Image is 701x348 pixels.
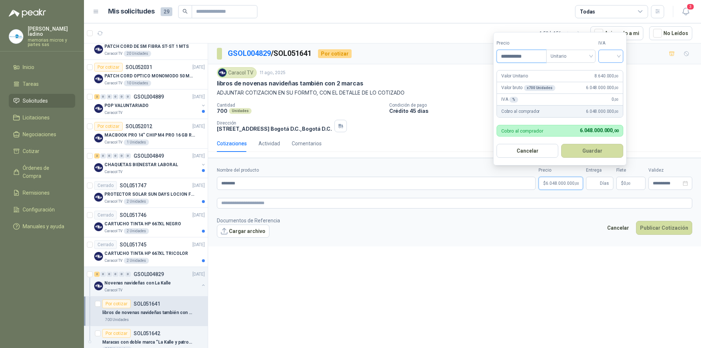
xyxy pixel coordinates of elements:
[94,104,103,113] img: Company Logo
[183,9,188,14] span: search
[102,299,131,308] div: Por cotizar
[217,80,363,87] p: libros de novenas navideñas también con 2 marcas
[217,167,536,174] label: Nombre del producto
[94,152,206,175] a: 2 0 0 0 0 0 GSOL004849[DATE] Company LogoCHAQUETAS BIENESTAR LABORALCaracol TV
[107,94,112,99] div: 0
[9,144,75,158] a: Cotizar
[104,258,122,264] p: Caracol TV
[104,280,171,287] p: Novenas navideñas con La Kalle
[318,49,352,58] div: Por cotizar
[94,222,103,231] img: Company Logo
[23,164,68,180] span: Órdenes de Compra
[192,271,205,278] p: [DATE]
[612,96,618,103] span: 0
[600,177,609,190] span: Días
[509,97,518,103] div: %
[104,80,122,86] p: Caracol TV
[102,317,132,323] div: 700 Unidades
[113,153,118,158] div: 0
[104,132,195,139] p: MACBOOK PRO 14" CHIP M4 PRO 16 GB RAM 1TB
[104,191,195,198] p: PROTECTOR SOLAR SUN DAYS LOCION FPS 50 CAJA X 24 UN
[125,153,131,158] div: 0
[94,153,100,158] div: 2
[501,96,518,103] p: IVA
[94,45,103,54] img: Company Logo
[94,193,103,202] img: Company Logo
[9,203,75,217] a: Configuración
[94,63,123,72] div: Por cotizar
[119,153,125,158] div: 0
[104,287,122,293] p: Caracol TV
[594,73,618,80] span: 8.640.000
[9,186,75,200] a: Remisiones
[218,69,226,77] img: Company Logo
[94,134,103,142] img: Company Logo
[94,211,117,219] div: Cerrado
[192,123,205,130] p: [DATE]
[217,217,280,225] p: Documentos de Referencia
[228,49,271,58] a: GSOL004829
[9,111,75,125] a: Licitaciones
[94,74,103,83] img: Company Logo
[126,124,152,129] p: SOL052012
[292,139,322,148] div: Comentarios
[624,181,631,186] span: 0
[679,5,692,18] button: 3
[124,51,151,57] div: 20 Unidades
[228,48,312,59] p: / SOL051641
[104,199,122,204] p: Caracol TV
[23,97,48,105] span: Solicitudes
[28,26,75,37] p: [PERSON_NAME] ladino
[124,258,149,264] div: 2 Unidades
[192,93,205,100] p: [DATE]
[94,181,117,190] div: Cerrado
[107,272,112,277] div: 0
[134,272,164,277] p: GSOL004829
[108,6,155,17] h1: Mis solicitudes
[84,178,208,208] a: CerradoSOL051747[DATE] Company LogoPROTECTOR SOLAR SUN DAYS LOCION FPS 50 CAJA X 24 UNCaracol TV2...
[614,86,618,90] span: ,00
[94,252,103,261] img: Company Logo
[497,144,559,158] button: Cancelar
[84,208,208,237] a: CerradoSOL051746[DATE] Company LogoCARTUCHO TINTA HP 667XL NEGROCaracol TV2 Unidades
[94,282,103,290] img: Company Logo
[586,108,618,115] span: 6.048.000.000
[119,94,125,99] div: 0
[217,121,332,126] p: Dirección
[497,40,546,47] label: Precio
[104,102,149,109] p: POP VALUNTARIADO
[104,51,122,57] p: Caracol TV
[9,60,75,74] a: Inicio
[125,94,131,99] div: 0
[120,242,146,247] p: SOL051745
[614,110,618,114] span: ,00
[217,126,332,132] p: [STREET_ADDRESS] Bogotá D.C. , Bogotá D.C.
[94,272,100,277] div: 2
[389,108,698,114] p: Crédito 45 días
[28,38,75,47] p: memorias micros y partes sas
[229,108,252,114] div: Unidades
[23,80,39,88] span: Tareas
[107,153,112,158] div: 0
[104,161,178,168] p: CHAQUETAS BIENESTAR LABORAL
[113,94,118,99] div: 0
[613,129,618,133] span: ,00
[23,206,55,214] span: Configuración
[9,9,46,18] img: Logo peakr
[9,30,23,43] img: Company Logo
[501,73,528,80] p: Valor Unitario
[104,169,122,175] p: Caracol TV
[614,74,618,78] span: ,00
[192,64,205,71] p: [DATE]
[113,272,118,277] div: 0
[192,241,205,248] p: [DATE]
[616,177,646,190] p: $ 0,00
[580,8,595,16] div: Todas
[9,94,75,108] a: Solicitudes
[575,181,579,186] span: ,00
[84,237,208,267] a: CerradoSOL051745[DATE] Company LogoCARTUCHO TINTA HP 667XL TRICOLORCaracol TV2 Unidades
[100,94,106,99] div: 0
[94,270,206,293] a: 2 0 0 0 0 0 GSOL004829[DATE] Company LogoNovenas navideñas con La KalleCaracol TV
[9,77,75,91] a: Tareas
[616,167,646,174] label: Flete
